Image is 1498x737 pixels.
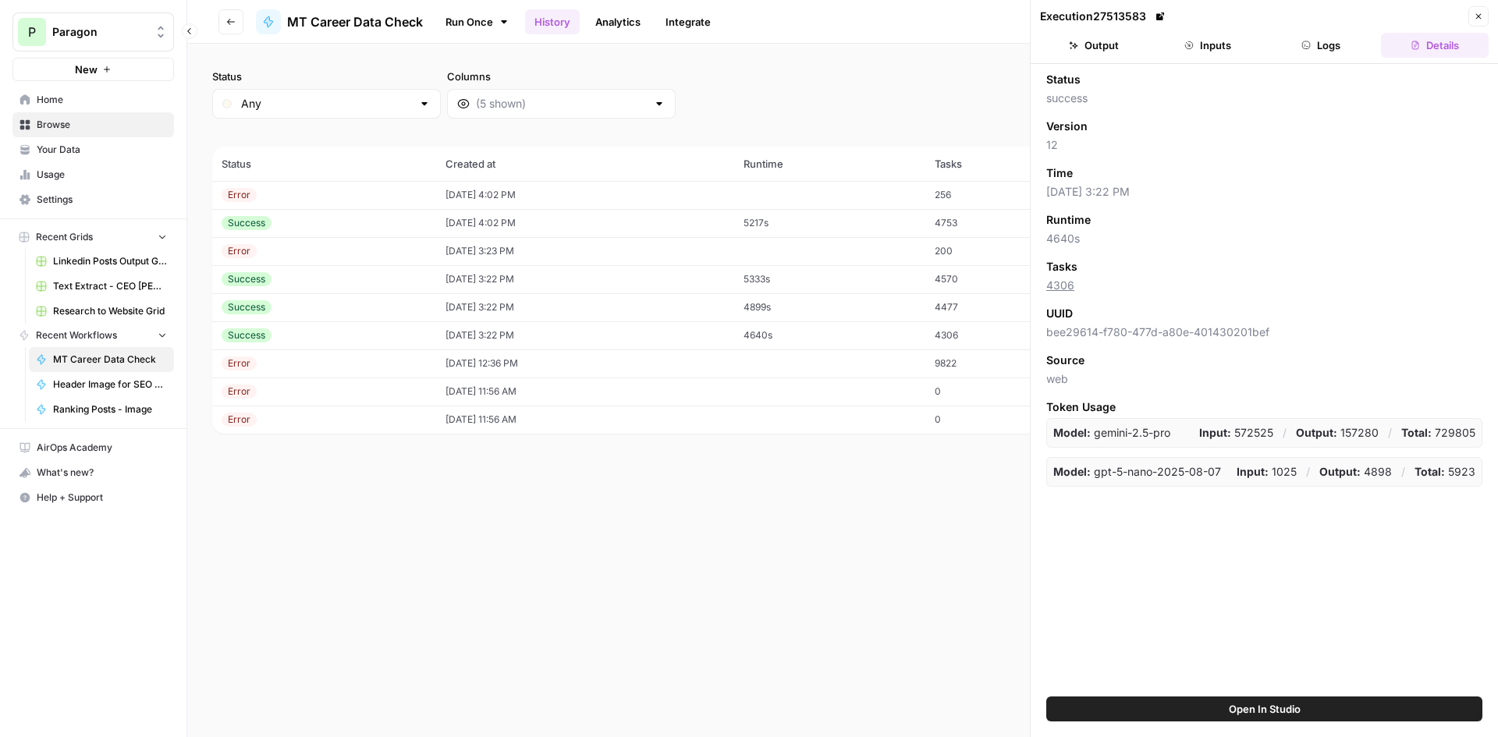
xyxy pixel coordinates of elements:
[925,147,1076,181] th: Tasks
[1046,696,1482,721] button: Open In Studio
[436,406,734,434] td: [DATE] 11:56 AM
[734,265,925,293] td: 5333s
[222,356,257,370] div: Error
[36,328,117,342] span: Recent Workflows
[12,87,174,112] a: Home
[586,9,650,34] a: Analytics
[925,321,1076,349] td: 4306
[1415,465,1445,478] strong: Total:
[37,118,167,132] span: Browse
[53,377,167,392] span: Header Image for SEO Article
[1388,425,1392,441] p: /
[29,274,174,299] a: Text Extract - CEO [PERSON_NAME]
[222,384,257,399] div: Error
[925,293,1076,321] td: 4477
[37,441,167,455] span: AirOps Academy
[734,293,925,321] td: 4899s
[1046,72,1081,87] span: Status
[656,9,720,34] a: Integrate
[1229,701,1301,717] span: Open In Studio
[1053,465,1091,478] strong: Model:
[29,299,174,324] a: Research to Website Grid
[1046,399,1482,415] span: Token Usage
[222,328,272,342] div: Success
[222,216,272,230] div: Success
[12,162,174,187] a: Usage
[1199,425,1273,441] p: 572525
[925,209,1076,237] td: 4753
[75,62,98,77] span: New
[12,187,174,212] a: Settings
[53,304,167,318] span: Research to Website Grid
[212,69,441,84] label: Status
[1268,33,1376,58] button: Logs
[436,181,734,209] td: [DATE] 4:02 PM
[1053,426,1091,439] strong: Model:
[436,349,734,377] td: [DATE] 12:36 PM
[1053,425,1170,441] p: gemini-2.5-pro
[1046,324,1482,340] span: bee29614-f780-477d-a80e-401430201bef
[1046,90,1482,106] span: success
[1296,425,1379,441] p: 157280
[29,249,174,274] a: Linkedin Posts Output Grid
[1154,33,1262,58] button: Inputs
[12,485,174,510] button: Help + Support
[212,147,436,181] th: Status
[222,300,272,314] div: Success
[28,23,36,41] span: P
[12,112,174,137] a: Browse
[12,12,174,51] button: Workspace: Paragon
[12,324,174,347] button: Recent Workflows
[1199,426,1231,439] strong: Input:
[1046,212,1091,228] span: Runtime
[52,24,147,40] span: Paragon
[734,209,925,237] td: 5217s
[436,265,734,293] td: [DATE] 3:22 PM
[13,461,173,484] div: What's new?
[29,372,174,397] a: Header Image for SEO Article
[1046,306,1073,321] span: UUID
[29,347,174,372] a: MT Career Data Check
[1401,426,1432,439] strong: Total:
[1306,464,1310,480] p: /
[1296,426,1337,439] strong: Output:
[925,349,1076,377] td: 9822
[12,435,174,460] a: AirOps Academy
[53,279,167,293] span: Text Extract - CEO [PERSON_NAME]
[447,69,676,84] label: Columns
[241,96,412,112] input: Any
[925,181,1076,209] td: 256
[734,321,925,349] td: 4640s
[1046,371,1482,387] span: web
[925,377,1076,406] td: 0
[222,272,272,286] div: Success
[37,93,167,107] span: Home
[1046,119,1088,134] span: Version
[476,96,647,112] input: (5 shown)
[1415,464,1475,480] p: 5923
[1237,464,1297,480] p: 1025
[436,293,734,321] td: [DATE] 3:22 PM
[1046,231,1482,246] span: 4640s
[222,188,257,202] div: Error
[53,353,167,367] span: MT Career Data Check
[925,265,1076,293] td: 4570
[53,254,167,268] span: Linkedin Posts Output Grid
[1046,137,1482,153] span: 12
[37,143,167,157] span: Your Data
[29,397,174,422] a: Ranking Posts - Image
[436,321,734,349] td: [DATE] 3:22 PM
[734,147,925,181] th: Runtime
[12,460,174,485] button: What's new?
[12,58,174,81] button: New
[222,244,257,258] div: Error
[1319,465,1361,478] strong: Output:
[925,237,1076,265] td: 200
[436,147,734,181] th: Created at
[1381,33,1489,58] button: Details
[1046,353,1084,368] span: Source
[12,225,174,249] button: Recent Grids
[435,9,519,35] a: Run Once
[925,406,1076,434] td: 0
[212,119,1473,147] span: (9 records)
